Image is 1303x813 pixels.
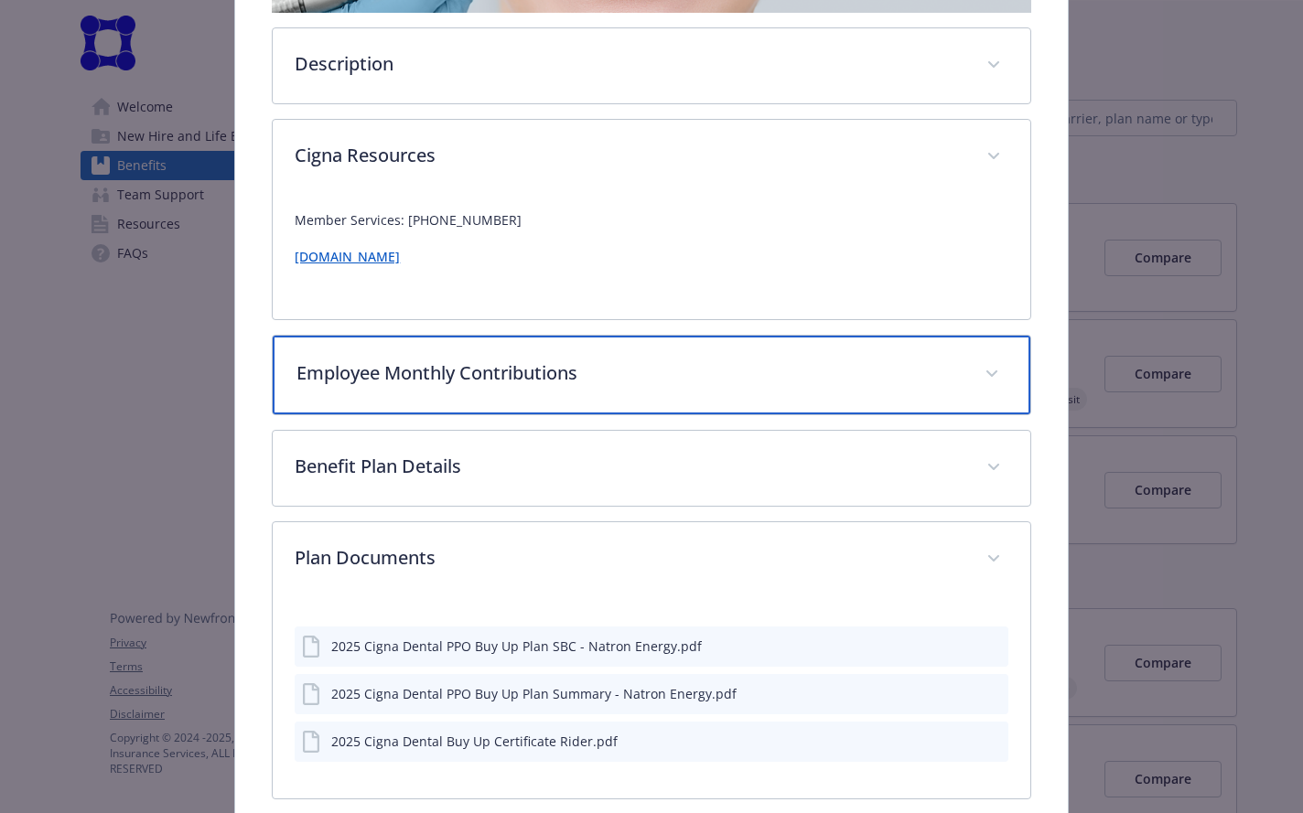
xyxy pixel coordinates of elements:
button: preview file [985,684,1001,703]
div: Benefit Plan Details [273,431,1029,506]
button: preview file [985,636,1001,656]
button: download file [955,636,970,656]
div: Description [273,28,1029,103]
div: Cigna Resources [273,120,1029,195]
div: Cigna Resources [273,195,1029,319]
p: Member Services: [PHONE_NUMBER] [295,209,1007,231]
a: [DOMAIN_NAME] [295,248,400,265]
div: 2025 Cigna Dental PPO Buy Up Plan Summary - Natron Energy.pdf [331,684,737,703]
button: download file [955,684,970,703]
p: Description [295,50,964,78]
p: Benefit Plan Details [295,453,964,480]
div: Plan Documents [273,597,1029,798]
div: 2025 Cigna Dental Buy Up Certificate Rider.pdf [331,732,618,751]
p: Cigna Resources [295,142,964,169]
button: download file [955,732,970,751]
p: Employee Monthly Contributions [296,359,962,387]
div: 2025 Cigna Dental PPO Buy Up Plan SBC - Natron Energy.pdf [331,636,702,656]
button: preview file [985,732,1001,751]
div: Employee Monthly Contributions [273,336,1029,414]
p: Plan Documents [295,544,964,572]
div: Plan Documents [273,522,1029,597]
